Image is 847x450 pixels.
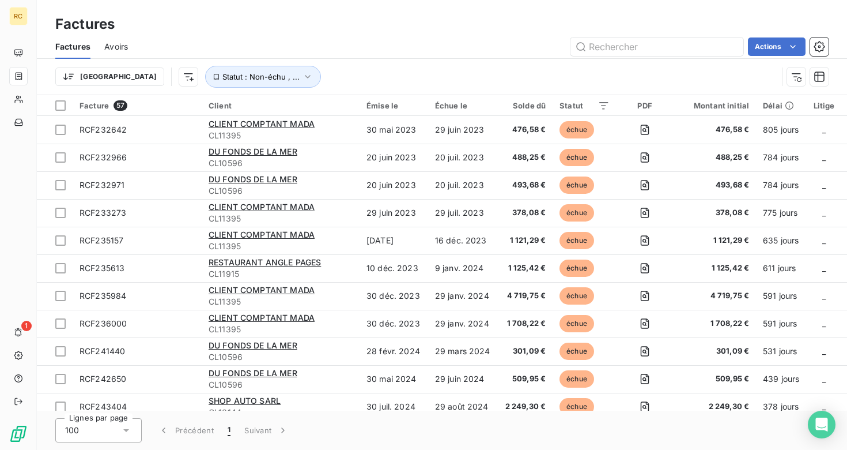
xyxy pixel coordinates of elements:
button: Actions [748,37,806,56]
span: échue [559,121,594,138]
div: Statut [559,101,610,110]
span: _ [822,125,826,134]
td: 20 juil. 2023 [428,171,497,199]
td: 29 janv. 2024 [428,282,497,310]
span: RCF232966 [80,152,127,162]
div: Montant initial [680,101,749,110]
span: 509,95 € [504,373,546,385]
td: 16 déc. 2023 [428,227,497,254]
span: échue [559,287,594,305]
span: CLIENT COMPTANT MADA [209,285,315,295]
span: _ [822,263,826,273]
td: 29 juil. 2023 [428,199,497,227]
span: RCF241440 [80,346,125,356]
span: échue [559,343,594,360]
td: 635 jours [756,227,806,254]
span: _ [822,208,826,217]
span: 1 121,29 € [680,235,749,246]
span: RCF235157 [80,235,123,245]
h3: Factures [55,14,115,35]
span: RESTAURANT ANGLE PAGES [209,257,321,267]
span: échue [559,370,594,388]
td: 20 juin 2023 [360,171,428,199]
span: échue [559,204,594,222]
span: _ [822,152,826,162]
span: Factures [55,41,90,52]
td: 591 jours [756,282,806,310]
td: 9 janv. 2024 [428,254,497,282]
span: 509,95 € [680,373,749,385]
span: 1 125,42 € [504,262,546,274]
td: 30 déc. 2023 [360,310,428,337]
span: DU FONDS DE LA MER [209,147,297,156]
span: échue [559,232,594,249]
div: PDF [623,101,665,110]
span: CL11395 [209,213,353,224]
div: Émise le [366,101,421,110]
td: 784 jours [756,171,806,199]
span: CL11395 [209,324,353,335]
span: 100 [65,425,79,436]
span: RCF235613 [80,263,124,273]
td: 591 jours [756,310,806,337]
td: 29 août 2024 [428,393,497,421]
span: SHOP AUTO SARL [209,396,281,406]
span: CL11395 [209,296,353,307]
span: DU FONDS DE LA MER [209,174,297,184]
td: 10 déc. 2023 [360,254,428,282]
div: Solde dû [504,101,546,110]
span: _ [822,346,826,356]
span: RCF242650 [80,374,126,384]
span: _ [822,291,826,301]
span: CL11915 [209,268,353,280]
span: CL10596 [209,185,353,197]
span: 1 708,22 € [504,318,546,329]
span: 378,08 € [680,207,749,219]
td: 531 jours [756,337,806,365]
span: 57 [114,100,127,111]
span: échue [559,398,594,415]
span: _ [822,374,826,384]
td: 775 jours [756,199,806,227]
span: Facture [80,101,109,110]
span: 493,68 € [504,179,546,191]
span: Avoirs [104,41,128,52]
span: CLIENT COMPTANT MADA [209,230,315,239]
span: _ [822,235,826,245]
button: Suivant [237,418,296,442]
td: 20 juin 2023 [360,144,428,171]
span: 1 [21,321,32,331]
td: 378 jours [756,393,806,421]
td: 611 jours [756,254,806,282]
div: Délai [763,101,799,110]
span: 1 121,29 € [504,235,546,246]
span: RCF232971 [80,180,124,190]
span: CL10596 [209,379,353,391]
span: 1 [228,425,230,436]
span: 1 708,22 € [680,318,749,329]
span: 2 249,30 € [680,401,749,412]
span: 488,25 € [504,152,546,163]
div: RC [9,7,28,25]
span: Statut : Non-échu , ... [222,72,300,81]
span: CLIENT COMPTANT MADA [209,313,315,322]
span: DU FONDS DE LA MER [209,340,297,350]
span: 476,58 € [680,124,749,136]
td: 29 janv. 2024 [428,310,497,337]
button: Statut : Non-échu , ... [205,66,321,88]
span: 493,68 € [680,179,749,191]
td: 29 juin 2023 [428,116,497,144]
td: 805 jours [756,116,806,144]
span: échue [559,260,594,277]
td: 29 mars 2024 [428,337,497,365]
button: Précédent [151,418,221,442]
td: 30 déc. 2023 [360,282,428,310]
span: _ [822,318,826,328]
span: _ [822,180,826,190]
span: échue [559,149,594,166]
button: 1 [221,418,237,442]
span: 301,09 € [504,346,546,357]
span: 4 719,75 € [680,290,749,302]
span: 1 125,42 € [680,262,749,274]
span: _ [822,402,826,411]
